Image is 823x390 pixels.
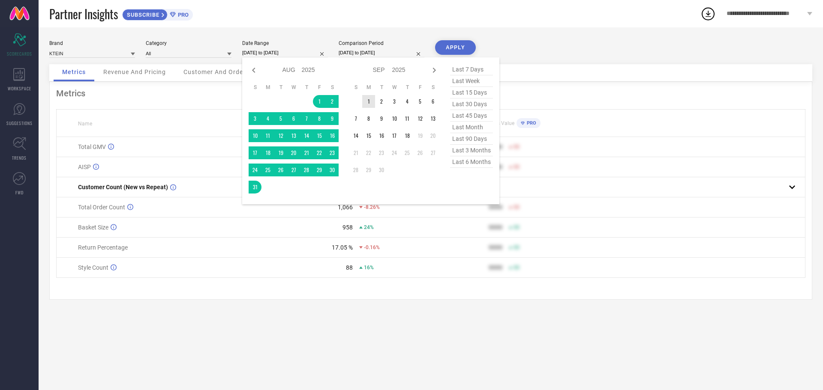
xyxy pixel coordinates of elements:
td: Sat Sep 06 2025 [427,95,439,108]
a: SUBSCRIBEPRO [122,7,193,21]
span: last week [450,75,493,87]
div: Previous month [249,65,259,75]
span: Style Count [78,264,108,271]
span: 50 [514,144,520,150]
td: Tue Aug 26 2025 [274,164,287,176]
span: Basket Size [78,224,108,231]
td: Mon Aug 04 2025 [261,112,274,125]
span: 24% [364,224,374,230]
div: 9999 [489,244,502,251]
td: Wed Aug 27 2025 [287,164,300,176]
td: Mon Sep 01 2025 [362,95,375,108]
td: Wed Aug 06 2025 [287,112,300,125]
span: TRENDS [12,155,27,161]
span: 50 [514,265,520,271]
span: Partner Insights [49,5,118,23]
td: Sat Aug 30 2025 [326,164,339,176]
td: Sat Aug 09 2025 [326,112,339,125]
td: Tue Aug 12 2025 [274,129,287,142]
div: 17.05 % [332,244,353,251]
th: Wednesday [287,84,300,91]
td: Mon Sep 22 2025 [362,146,375,159]
td: Tue Aug 19 2025 [274,146,287,159]
span: AISP [78,164,91,170]
td: Wed Sep 03 2025 [388,95,401,108]
td: Sun Sep 21 2025 [349,146,362,159]
td: Tue Sep 09 2025 [375,112,388,125]
td: Wed Sep 17 2025 [388,129,401,142]
span: -8.26% [364,204,380,210]
th: Tuesday [274,84,287,91]
span: Total Order Count [78,204,125,211]
td: Mon Aug 25 2025 [261,164,274,176]
span: 50 [514,204,520,210]
td: Sun Sep 14 2025 [349,129,362,142]
div: 958 [342,224,353,231]
span: last 6 months [450,156,493,168]
span: Customer Count (New vs Repeat) [78,184,168,191]
td: Tue Sep 16 2025 [375,129,388,142]
th: Friday [414,84,427,91]
div: 1,066 [338,204,353,211]
td: Wed Aug 13 2025 [287,129,300,142]
span: Return Percentage [78,244,128,251]
td: Thu Sep 04 2025 [401,95,414,108]
div: 9999 [489,224,502,231]
td: Mon Aug 11 2025 [261,129,274,142]
div: Brand [49,40,135,46]
td: Sun Sep 07 2025 [349,112,362,125]
span: 50 [514,224,520,230]
td: Tue Aug 05 2025 [274,112,287,125]
td: Thu Aug 21 2025 [300,146,313,159]
td: Sat Aug 23 2025 [326,146,339,159]
td: Fri Sep 05 2025 [414,95,427,108]
td: Wed Sep 24 2025 [388,146,401,159]
th: Sunday [249,84,261,91]
td: Mon Sep 29 2025 [362,164,375,176]
th: Friday [313,84,326,91]
input: Select date range [242,48,328,57]
td: Fri Aug 29 2025 [313,164,326,176]
div: Comparison Period [339,40,424,46]
td: Fri Sep 19 2025 [414,129,427,142]
td: Thu Aug 07 2025 [300,112,313,125]
div: 9999 [489,264,502,271]
td: Sun Aug 17 2025 [249,146,261,159]
td: Mon Aug 18 2025 [261,146,274,159]
div: Date Range [242,40,328,46]
span: last 15 days [450,87,493,98]
th: Wednesday [388,84,401,91]
span: last 30 days [450,98,493,110]
input: Select comparison period [339,48,424,57]
span: WORKSPACE [8,85,31,92]
span: last 90 days [450,133,493,145]
div: Metrics [56,88,805,98]
td: Thu Aug 28 2025 [300,164,313,176]
div: Open download list [700,6,716,21]
span: 16% [364,265,374,271]
td: Sun Aug 03 2025 [249,112,261,125]
td: Sun Aug 10 2025 [249,129,261,142]
span: SCORECARDS [7,51,32,57]
td: Mon Sep 15 2025 [362,129,375,142]
span: last 3 months [450,145,493,156]
span: Revenue And Pricing [103,68,166,75]
td: Thu Aug 14 2025 [300,129,313,142]
td: Wed Aug 20 2025 [287,146,300,159]
span: 50 [514,244,520,250]
td: Fri Aug 15 2025 [313,129,326,142]
th: Tuesday [375,84,388,91]
span: PRO [176,12,189,18]
td: Mon Sep 08 2025 [362,112,375,125]
span: last 45 days [450,110,493,122]
td: Thu Sep 25 2025 [401,146,414,159]
th: Monday [261,84,274,91]
div: 9999 [489,204,502,211]
span: -0.16% [364,244,380,250]
td: Thu Sep 11 2025 [401,112,414,125]
button: APPLY [435,40,476,55]
span: SUBSCRIBE [123,12,162,18]
td: Sat Sep 13 2025 [427,112,439,125]
td: Sat Sep 27 2025 [427,146,439,159]
th: Saturday [326,84,339,91]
